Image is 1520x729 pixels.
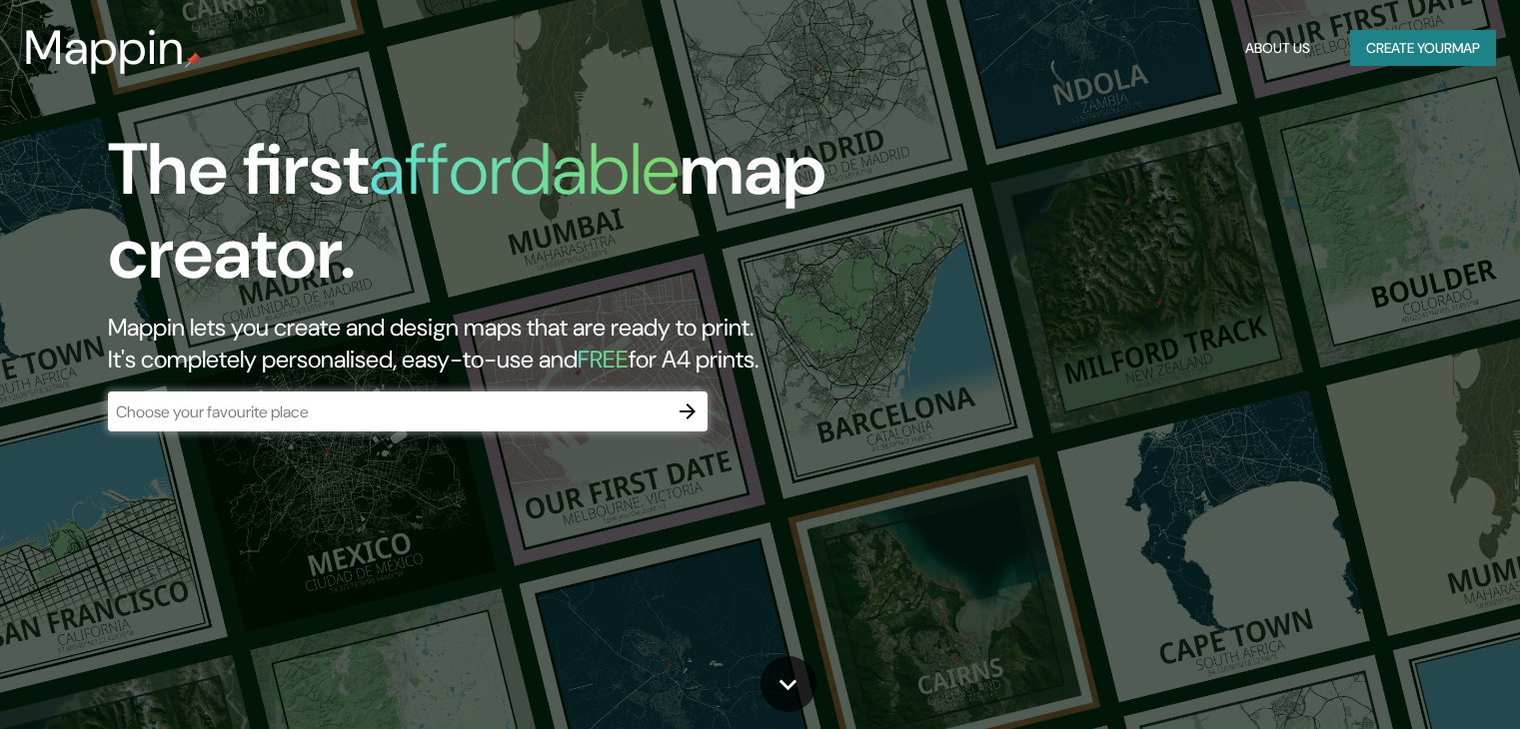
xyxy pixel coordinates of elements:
button: About Us [1237,30,1318,67]
h1: affordable [369,123,680,216]
h3: Mappin [24,20,185,76]
img: mappin-pin [185,52,201,68]
input: Choose your favourite place [108,400,668,423]
h1: The first map creator. [108,128,868,312]
h2: Mappin lets you create and design maps that are ready to print. It's completely personalised, eas... [108,312,868,375]
iframe: Help widget launcher [1342,651,1498,707]
h5: FREE [578,344,629,374]
button: Create yourmap [1350,30,1496,67]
